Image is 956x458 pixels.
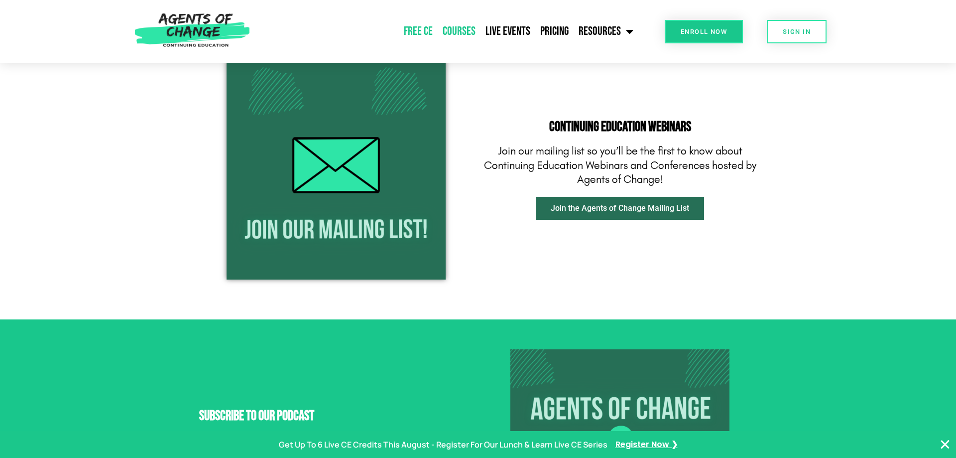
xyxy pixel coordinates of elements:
a: Courses [438,19,480,44]
nav: Menu [255,19,638,44]
a: Join the Agents of Change Mailing List [536,197,704,220]
a: Live Events [480,19,535,44]
a: Enroll Now [665,20,743,43]
a: Pricing [535,19,574,44]
p: Join our mailing list so you’ll be the first to know about Continuing Education Webinars and Conf... [483,144,757,187]
span: Enroll Now [681,28,727,35]
a: Free CE [399,19,438,44]
button: Close Banner [939,439,951,451]
a: SIGN IN [767,20,827,43]
a: Register Now ❯ [615,438,678,452]
h2: Subscribe to Our Podcast [199,409,473,423]
span: Join the Agents of Change Mailing List [551,204,689,212]
p: Get Up To 6 Live CE Credits This August - Register For Our Lunch & Learn Live CE Series [279,438,607,452]
span: SIGN IN [783,28,811,35]
h2: Continuing Education WEbinars [483,120,757,134]
a: Resources [574,19,638,44]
